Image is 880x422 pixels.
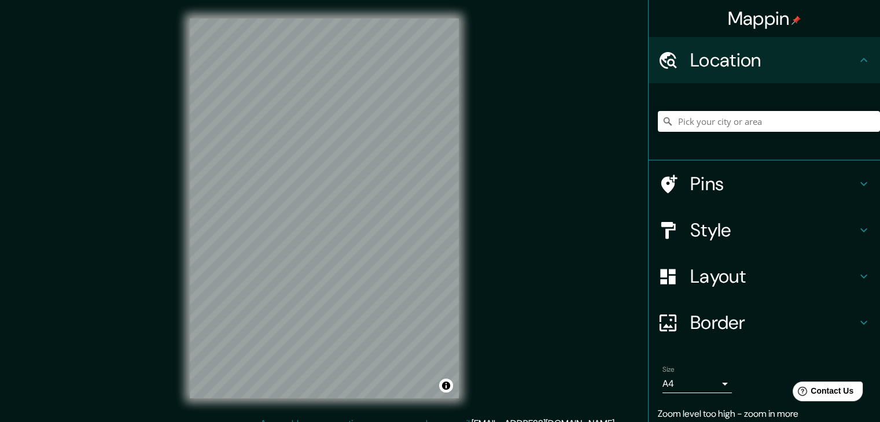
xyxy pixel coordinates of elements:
iframe: Help widget launcher [777,377,867,409]
input: Pick your city or area [658,111,880,132]
div: A4 [662,375,732,393]
h4: Layout [690,265,857,288]
p: Zoom level too high - zoom in more [658,407,871,421]
h4: Border [690,311,857,334]
div: Border [649,299,880,346]
h4: Location [690,49,857,72]
canvas: Map [190,18,459,398]
h4: Style [690,219,857,242]
img: pin-icon.png [791,16,801,25]
div: Layout [649,253,880,299]
label: Size [662,365,675,375]
div: Style [649,207,880,253]
div: Pins [649,161,880,207]
div: Location [649,37,880,83]
h4: Pins [690,172,857,195]
button: Toggle attribution [439,379,453,393]
h4: Mappin [728,7,801,30]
